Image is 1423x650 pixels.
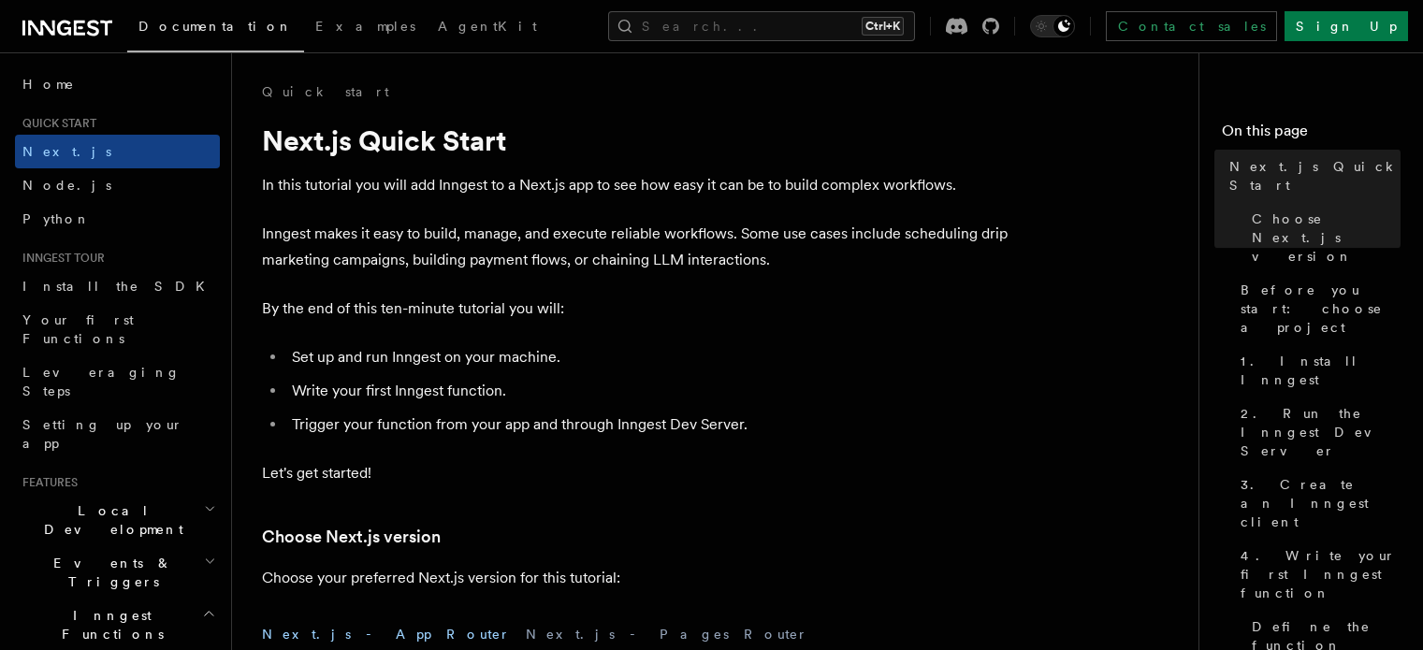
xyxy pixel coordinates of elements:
[608,11,915,41] button: Search...Ctrl+K
[286,344,1010,370] li: Set up and run Inngest on your machine.
[15,606,202,643] span: Inngest Functions
[15,303,220,355] a: Your first Functions
[1233,344,1401,397] a: 1. Install Inngest
[22,178,111,193] span: Node.js
[15,168,220,202] a: Node.js
[304,6,427,51] a: Examples
[1241,546,1401,602] span: 4. Write your first Inngest function
[1241,352,1401,389] span: 1. Install Inngest
[22,365,181,398] span: Leveraging Steps
[1285,11,1408,41] a: Sign Up
[1233,397,1401,468] a: 2. Run the Inngest Dev Server
[262,296,1010,322] p: By the end of this ten-minute tutorial you will:
[1244,202,1401,273] a: Choose Next.js version
[15,494,220,546] button: Local Development
[1222,150,1401,202] a: Next.js Quick Start
[15,554,204,591] span: Events & Triggers
[1233,273,1401,344] a: Before you start: choose a project
[15,135,220,168] a: Next.js
[1229,157,1401,195] span: Next.js Quick Start
[262,565,1010,591] p: Choose your preferred Next.js version for this tutorial:
[15,408,220,460] a: Setting up your app
[862,17,904,36] kbd: Ctrl+K
[15,355,220,408] a: Leveraging Steps
[15,269,220,303] a: Install the SDK
[15,202,220,236] a: Python
[1252,209,1401,266] span: Choose Next.js version
[1233,468,1401,539] a: 3. Create an Inngest client
[15,501,204,539] span: Local Development
[315,19,415,34] span: Examples
[1241,404,1401,460] span: 2. Run the Inngest Dev Server
[22,312,134,346] span: Your first Functions
[22,279,216,294] span: Install the SDK
[262,460,1010,486] p: Let's get started!
[262,221,1010,273] p: Inngest makes it easy to build, manage, and execute reliable workflows. Some use cases include sc...
[286,412,1010,438] li: Trigger your function from your app and through Inngest Dev Server.
[15,546,220,599] button: Events & Triggers
[127,6,304,52] a: Documentation
[262,172,1010,198] p: In this tutorial you will add Inngest to a Next.js app to see how easy it can be to build complex...
[15,116,96,131] span: Quick start
[22,144,111,159] span: Next.js
[22,75,75,94] span: Home
[427,6,548,51] a: AgentKit
[22,417,183,451] span: Setting up your app
[286,378,1010,404] li: Write your first Inngest function.
[438,19,537,34] span: AgentKit
[1233,539,1401,610] a: 4. Write your first Inngest function
[262,82,389,101] a: Quick start
[1222,120,1401,150] h4: On this page
[15,475,78,490] span: Features
[15,67,220,101] a: Home
[262,524,441,550] a: Choose Next.js version
[1241,281,1401,337] span: Before you start: choose a project
[1106,11,1277,41] a: Contact sales
[262,123,1010,157] h1: Next.js Quick Start
[138,19,293,34] span: Documentation
[22,211,91,226] span: Python
[1030,15,1075,37] button: Toggle dark mode
[15,251,105,266] span: Inngest tour
[1241,475,1401,531] span: 3. Create an Inngest client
